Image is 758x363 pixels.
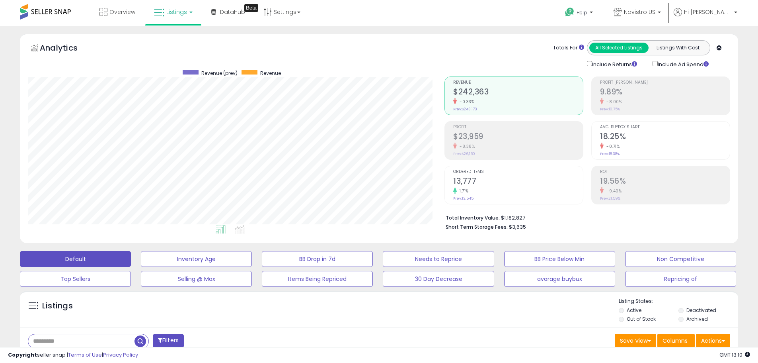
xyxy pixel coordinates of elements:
[453,177,583,187] h2: 13,777
[166,8,187,16] span: Listings
[625,271,736,287] button: Repricing of
[153,334,184,348] button: Filters
[615,334,656,347] button: Save View
[686,316,708,322] label: Archived
[647,59,721,69] div: Include Ad Spend
[446,212,724,222] li: $1,182,827
[686,307,716,314] label: Deactivated
[8,351,37,359] strong: Copyright
[600,177,730,187] h2: 19.56%
[627,316,656,322] label: Out of Stock
[600,132,730,143] h2: 18.25%
[457,188,469,194] small: 1.71%
[40,42,93,55] h5: Analytics
[619,298,738,305] p: Listing States:
[648,43,707,53] button: Listings With Cost
[600,87,730,98] h2: 9.89%
[20,251,131,267] button: Default
[624,8,655,16] span: Navistro US
[383,251,494,267] button: Needs to Reprice
[201,70,238,77] span: Revenue (prev)
[453,125,583,130] span: Profit
[109,8,135,16] span: Overview
[696,334,730,347] button: Actions
[262,251,373,267] button: BB Drop in 7d
[600,125,730,130] span: Avg. Buybox Share
[8,351,138,359] div: seller snap | |
[453,107,477,112] small: Prev: $243,178
[509,223,526,231] span: $3,635
[453,196,474,201] small: Prev: 13,545
[589,43,649,53] button: All Selected Listings
[600,80,730,85] span: Profit [PERSON_NAME]
[68,351,102,359] a: Terms of Use
[600,196,620,201] small: Prev: 21.59%
[453,87,583,98] h2: $242,363
[141,271,252,287] button: Selling @ Max
[103,351,138,359] a: Privacy Policy
[674,8,737,26] a: Hi [PERSON_NAME]
[657,334,695,347] button: Columns
[262,271,373,287] button: Items Being Repriced
[604,143,620,149] small: -0.71%
[577,9,587,16] span: Help
[457,99,474,105] small: -0.33%
[600,151,620,156] small: Prev: 18.38%
[581,59,647,69] div: Include Returns
[453,80,583,85] span: Revenue
[504,251,615,267] button: BB Price Below Min
[663,337,688,345] span: Columns
[446,224,508,230] b: Short Term Storage Fees:
[625,251,736,267] button: Non Competitive
[719,351,750,359] span: 2025-10-9 13:10 GMT
[244,4,258,12] div: Tooltip anchor
[565,7,575,17] i: Get Help
[457,143,475,149] small: -8.38%
[453,151,475,156] small: Prev: $26,150
[141,251,252,267] button: Inventory Age
[453,132,583,143] h2: $23,959
[604,188,622,194] small: -9.40%
[604,99,622,105] small: -8.00%
[684,8,732,16] span: Hi [PERSON_NAME]
[553,44,584,52] div: Totals For
[453,170,583,174] span: Ordered Items
[260,70,281,77] span: Revenue
[383,271,494,287] button: 30 Day Decrease
[42,300,73,312] h5: Listings
[504,271,615,287] button: avarage buybux
[446,214,500,221] b: Total Inventory Value:
[600,107,620,112] small: Prev: 10.75%
[220,8,245,16] span: DataHub
[627,307,641,314] label: Active
[559,1,601,26] a: Help
[20,271,131,287] button: Top Sellers
[600,170,730,174] span: ROI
